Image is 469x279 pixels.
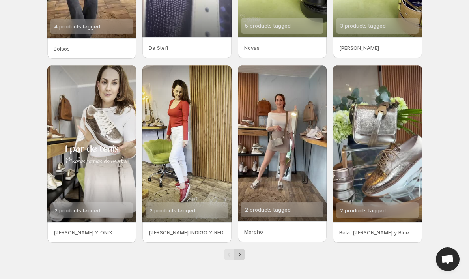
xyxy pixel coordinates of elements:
p: Bela: [PERSON_NAME] y Blue [339,228,416,236]
span: 2 products tagged [340,207,386,213]
span: 2 products tagged [149,207,195,213]
p: Bolsos [54,45,130,52]
p: [PERSON_NAME] [339,44,416,52]
button: Next [234,249,245,260]
span: 5 products tagged [245,22,291,29]
p: Morpho [244,228,321,236]
p: Da Stefi [149,44,225,52]
p: [PERSON_NAME] Y ÓNIX [54,228,130,236]
p: Novas [244,44,321,52]
span: 4 products tagged [54,23,100,30]
p: [PERSON_NAME] INDIGO Y RED [149,228,225,236]
span: 2 products tagged [245,206,291,213]
span: 3 products tagged [340,22,386,29]
div: Open chat [436,247,460,271]
nav: Pagination [224,249,245,260]
span: 2 products tagged [54,207,100,213]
